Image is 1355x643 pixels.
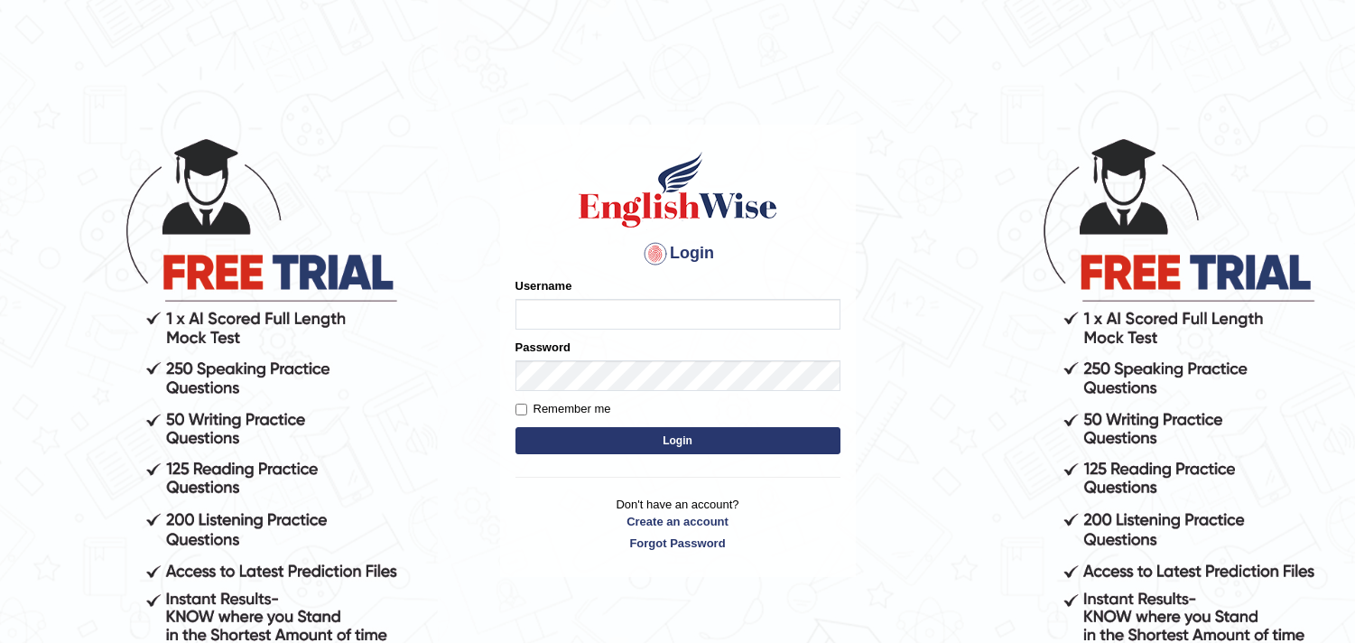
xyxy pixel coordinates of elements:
label: Username [515,277,572,294]
button: Login [515,427,840,454]
label: Password [515,339,571,356]
a: Forgot Password [515,535,840,552]
label: Remember me [515,400,611,418]
h4: Login [515,239,840,268]
img: Logo of English Wise sign in for intelligent practice with AI [575,149,781,230]
a: Create an account [515,513,840,530]
input: Remember me [515,404,527,415]
p: Don't have an account? [515,496,840,552]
